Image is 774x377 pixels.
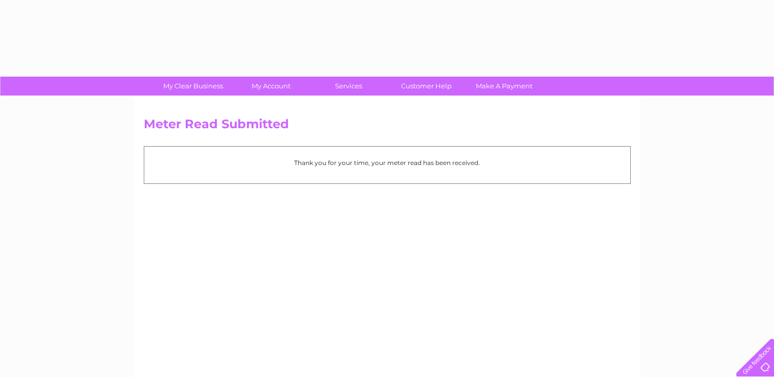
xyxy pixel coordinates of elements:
[144,117,631,136] h2: Meter Read Submitted
[151,77,235,96] a: My Clear Business
[306,77,391,96] a: Services
[229,77,313,96] a: My Account
[462,77,546,96] a: Make A Payment
[149,158,625,168] p: Thank you for your time, your meter read has been received.
[384,77,469,96] a: Customer Help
